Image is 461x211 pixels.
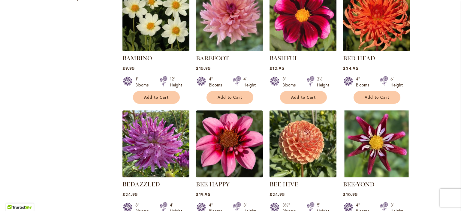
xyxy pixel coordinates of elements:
[144,95,169,100] span: Add to Cart
[122,55,152,62] a: BAMBINO
[122,47,189,53] a: BAMBINO
[270,181,298,188] a: BEE HIVE
[343,55,375,62] a: BED HEAD
[270,65,284,71] span: $12.95
[270,47,336,53] a: BASHFUL
[122,173,189,179] a: Bedazzled
[170,76,182,88] div: 12" Height
[390,76,403,88] div: 6' Height
[270,191,285,197] span: $24.95
[354,91,400,104] button: Add to Cart
[343,191,357,197] span: $10.95
[135,76,152,88] div: 1" Blooms
[270,110,336,177] img: BEE HIVE
[282,76,299,88] div: 3" Blooms
[343,173,410,179] a: BEE-YOND
[356,76,373,88] div: 4" Blooms
[343,110,410,177] img: BEE-YOND
[196,110,263,177] img: BEE HAPPY
[122,65,134,71] span: $9.95
[196,47,263,53] a: BAREFOOT
[133,91,180,104] button: Add to Cart
[317,76,329,88] div: 2½' Height
[122,191,137,197] span: $24.95
[209,76,226,88] div: 4" Blooms
[365,95,389,100] span: Add to Cart
[243,76,256,88] div: 4' Height
[196,55,229,62] a: BAREFOOT
[196,65,210,71] span: $15.95
[196,181,230,188] a: BEE HAPPY
[206,91,253,104] button: Add to Cart
[122,181,160,188] a: BEDAZZLED
[196,191,210,197] span: $19.95
[343,47,410,53] a: BED HEAD
[270,173,336,179] a: BEE HIVE
[291,95,316,100] span: Add to Cart
[343,181,375,188] a: BEE-YOND
[280,91,327,104] button: Add to Cart
[122,110,189,177] img: Bedazzled
[343,65,358,71] span: $24.95
[196,173,263,179] a: BEE HAPPY
[270,55,298,62] a: BASHFUL
[5,190,21,206] iframe: Launch Accessibility Center
[218,95,242,100] span: Add to Cart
